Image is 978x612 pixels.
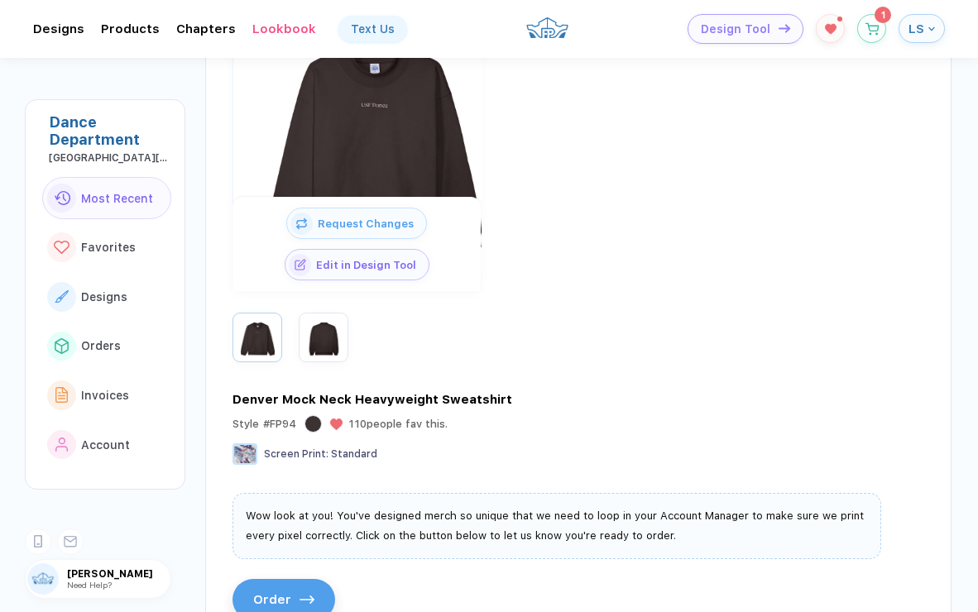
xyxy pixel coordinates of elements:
button: LS [899,14,945,43]
span: LS [908,22,924,36]
span: Screen Print : [264,448,328,460]
img: crown [525,10,569,45]
div: Dance Department [49,113,171,148]
img: icon [290,213,313,235]
span: 1 [881,10,885,20]
span: Design Tool [701,22,770,36]
a: Text Us [338,16,407,42]
img: link to icon [54,191,70,205]
img: link to icon [55,338,69,353]
span: Most Recent [81,192,153,205]
img: link to icon [54,241,70,255]
span: Orders [81,339,121,352]
span: Order [253,593,291,607]
span: Designs [81,290,127,304]
img: icon [779,24,790,33]
button: link to iconInvoices [42,374,171,417]
img: link to icon [55,290,69,303]
img: Screen Print [233,443,257,465]
span: Standard [331,448,377,460]
img: icon [289,254,311,276]
img: ad717140-f39e-4fe3-8cd6-8ad4aee27ccc_nt_front_1759702027467.jpg [237,317,278,358]
sup: 1 [875,7,891,23]
button: iconRequest Changes [286,208,427,239]
img: ad717140-f39e-4fe3-8cd6-8ad4aee27ccc_nt_back_1759702027470.jpg [303,317,344,358]
div: University of South Florida [49,152,171,164]
div: DesignsToggle dropdown menu [33,22,84,36]
div: ProductsToggle dropdown menu [101,22,160,36]
span: 110 people fav this. [348,418,448,430]
button: iconEdit in Design Tool [285,249,429,280]
span: # FP94 [263,418,296,430]
div: Denver Mock Neck Heavyweight Sweatshirt [233,392,512,407]
span: Invoices [81,389,129,402]
button: link to iconOrders [42,325,171,368]
span: Need Help? [67,580,112,590]
img: user profile [27,563,59,595]
button: Design Toolicon [688,14,803,44]
span: [PERSON_NAME] [67,568,170,580]
img: ad717140-f39e-4fe3-8cd6-8ad4aee27ccc_nt_front_1759702027467.jpg [240,6,505,270]
button: link to iconFavorites [42,226,171,269]
div: LookbookToggle dropdown menu chapters [252,22,316,36]
div: Text Us [351,22,395,36]
span: Edit in Design Tool [311,259,429,271]
div: Lookbook [252,22,316,36]
img: icon [300,595,314,604]
img: link to icon [55,387,69,403]
span: Account [81,438,130,452]
button: link to iconAccount [42,423,171,466]
sup: 1 [837,17,842,22]
button: link to iconDesigns [42,275,171,318]
div: Wow look at you! You've designed merch so unique that we need to loop in your Account Manager to ... [233,493,881,559]
img: link to icon [55,437,69,452]
span: Request Changes [313,218,426,230]
span: Style [233,418,259,430]
div: ChaptersToggle dropdown menu chapters [176,22,236,36]
button: link to iconMost Recent [42,177,171,220]
span: Favorites [81,241,136,254]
